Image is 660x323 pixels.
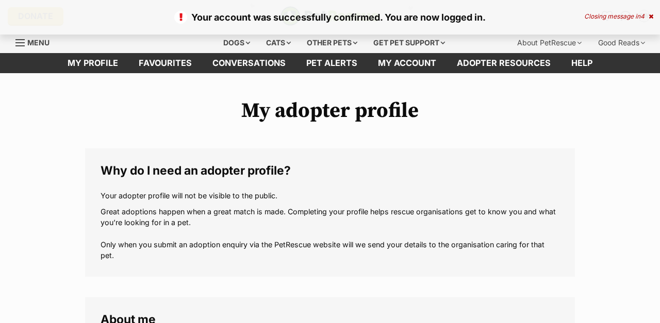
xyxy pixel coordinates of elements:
[101,206,559,261] p: Great adoptions happen when a great match is made. Completing your profile helps rescue organisat...
[128,53,202,73] a: Favourites
[85,99,575,123] h1: My adopter profile
[101,164,559,177] legend: Why do I need an adopter profile?
[259,32,298,53] div: Cats
[366,32,452,53] div: Get pet support
[296,53,368,73] a: Pet alerts
[591,32,652,53] div: Good Reads
[368,53,447,73] a: My account
[101,190,559,201] p: Your adopter profile will not be visible to the public.
[561,53,603,73] a: Help
[300,32,365,53] div: Other pets
[57,53,128,73] a: My profile
[216,32,257,53] div: Dogs
[85,148,575,277] fieldset: Why do I need an adopter profile?
[15,32,57,51] a: Menu
[447,53,561,73] a: Adopter resources
[27,38,49,47] span: Menu
[510,32,589,53] div: About PetRescue
[202,53,296,73] a: conversations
